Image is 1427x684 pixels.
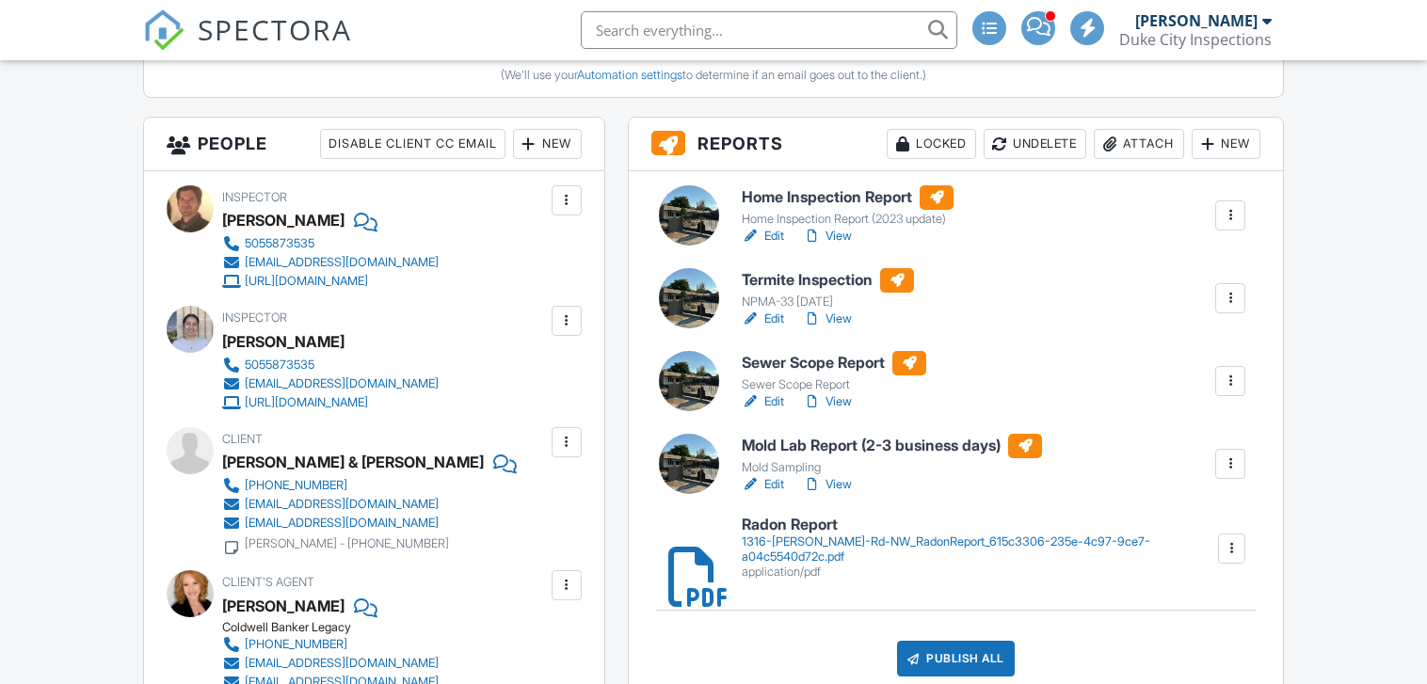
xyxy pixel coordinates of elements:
[222,393,439,412] a: [URL][DOMAIN_NAME]
[742,185,954,227] a: Home Inspection Report Home Inspection Report (2023 update)
[742,517,1216,580] a: Radon Report 1316-[PERSON_NAME]-Rd-NW_RadonReport_615c3306-235e-4c97-9ce7-a04c5540d72c.pdf applic...
[222,374,439,393] a: [EMAIL_ADDRESS][DOMAIN_NAME]
[222,495,502,514] a: [EMAIL_ADDRESS][DOMAIN_NAME]
[222,253,439,272] a: [EMAIL_ADDRESS][DOMAIN_NAME]
[742,460,1042,475] div: Mold Sampling
[245,274,368,289] div: [URL][DOMAIN_NAME]
[742,392,784,411] a: Edit
[1119,30,1272,49] div: Duke City Inspections
[198,9,352,49] span: SPECTORA
[245,255,439,270] div: [EMAIL_ADDRESS][DOMAIN_NAME]
[742,268,914,293] h6: Termite Inspection
[1192,129,1260,159] div: New
[803,392,852,411] a: View
[742,534,1216,565] div: 1316-[PERSON_NAME]-Rd-NW_RadonReport_615c3306-235e-4c97-9ce7-a04c5540d72c.pdf
[742,212,954,227] div: Home Inspection Report (2023 update)
[245,497,439,512] div: [EMAIL_ADDRESS][DOMAIN_NAME]
[581,11,957,49] input: Search everything...
[245,395,368,410] div: [URL][DOMAIN_NAME]
[897,641,1015,676] div: Publish All
[742,475,784,494] a: Edit
[887,129,976,159] div: Locked
[245,358,314,373] div: 5055873535
[742,310,784,328] a: Edit
[245,516,439,531] div: [EMAIL_ADDRESS][DOMAIN_NAME]
[222,514,502,533] a: [EMAIL_ADDRESS][DOMAIN_NAME]
[222,432,263,446] span: Client
[577,68,682,82] a: Automation settings
[222,356,439,374] a: 5055873535
[245,236,314,251] div: 5055873535
[742,268,914,310] a: Termite Inspection NPMA-33 [DATE]
[222,190,287,204] span: Inspector
[742,434,1042,475] a: Mold Lab Report (2-3 business days) Mold Sampling
[222,272,439,291] a: [URL][DOMAIN_NAME]
[320,129,505,159] div: Disable Client CC Email
[742,351,926,375] h6: Sewer Scope Report
[143,9,184,51] img: The Best Home Inspection Software - Spectora
[742,185,954,210] h6: Home Inspection Report
[803,475,852,494] a: View
[245,637,347,652] div: [PHONE_NUMBER]
[222,206,345,234] div: [PERSON_NAME]
[1135,11,1258,30] div: [PERSON_NAME]
[1094,129,1184,159] div: Attach
[222,310,287,325] span: Inspector
[222,635,439,654] a: [PHONE_NUMBER]
[803,227,852,246] a: View
[222,448,484,476] div: [PERSON_NAME] & [PERSON_NAME]
[984,129,1086,159] div: Undelete
[513,129,582,159] div: New
[222,575,314,589] span: Client's Agent
[629,118,1283,171] h3: Reports
[222,592,345,620] div: [PERSON_NAME]
[742,351,926,392] a: Sewer Scope Report Sewer Scope Report
[222,234,439,253] a: 5055873535
[245,376,439,391] div: [EMAIL_ADDRESS][DOMAIN_NAME]
[742,565,1216,580] div: application/pdf
[742,227,784,246] a: Edit
[143,25,352,65] a: SPECTORA
[222,476,502,495] a: [PHONE_NUMBER]
[245,478,347,493] div: [PHONE_NUMBER]
[245,656,439,671] div: [EMAIL_ADDRESS][DOMAIN_NAME]
[742,294,914,310] div: NPMA-33 [DATE]
[742,517,1216,533] h6: Radon Report
[803,310,852,328] a: View
[144,118,604,171] h3: People
[222,654,439,673] a: [EMAIL_ADDRESS][DOMAIN_NAME]
[158,68,1270,83] div: (We'll use your to determine if an email goes out to the client.)
[742,377,926,392] div: Sewer Scope Report
[222,620,454,635] div: Coldwell Banker Legacy
[245,536,449,551] div: [PERSON_NAME] - [PHONE_NUMBER]
[222,327,345,356] div: [PERSON_NAME]
[742,434,1042,458] h6: Mold Lab Report (2-3 business days)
